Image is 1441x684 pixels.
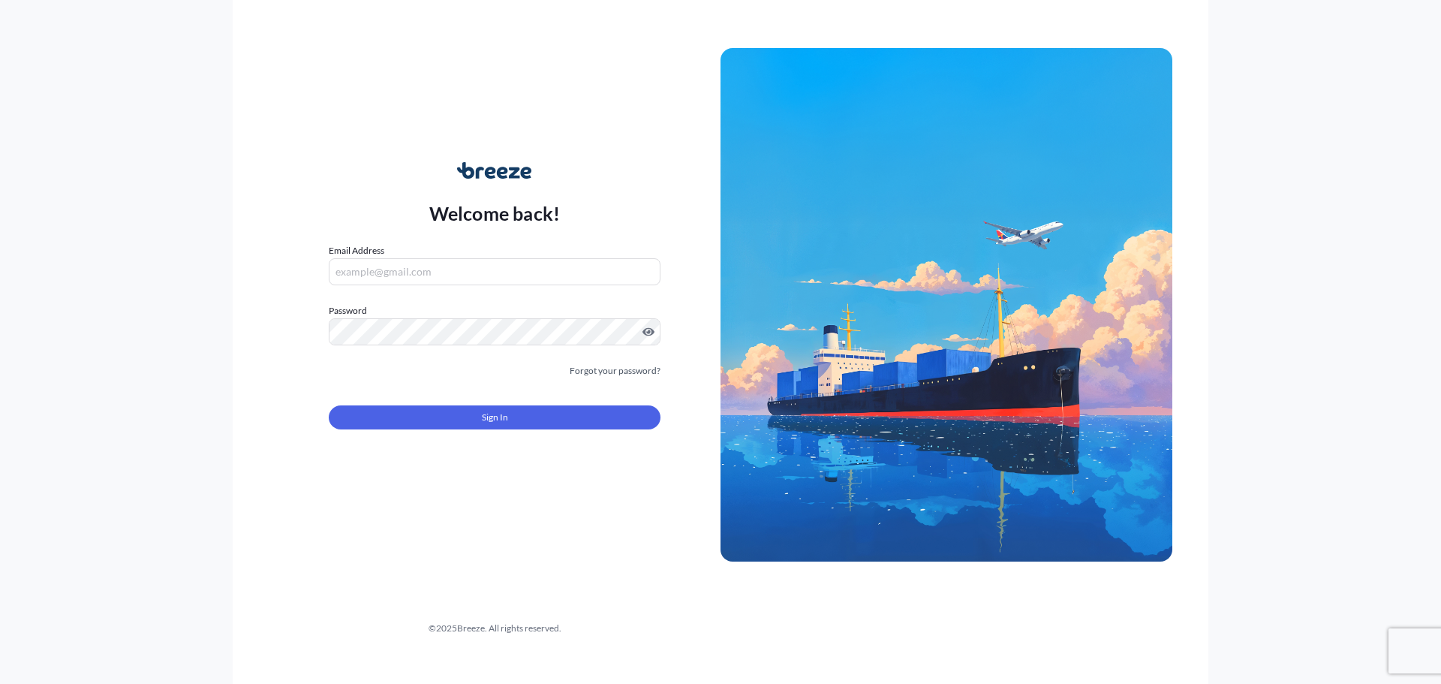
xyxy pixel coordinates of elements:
label: Password [329,303,660,318]
button: Sign In [329,405,660,429]
a: Forgot your password? [570,363,660,378]
span: Sign In [482,410,508,425]
img: Ship illustration [720,48,1172,562]
div: © 2025 Breeze. All rights reserved. [269,621,720,636]
input: example@gmail.com [329,258,660,285]
label: Email Address [329,243,384,258]
p: Welcome back! [429,201,561,225]
button: Show password [642,326,654,338]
